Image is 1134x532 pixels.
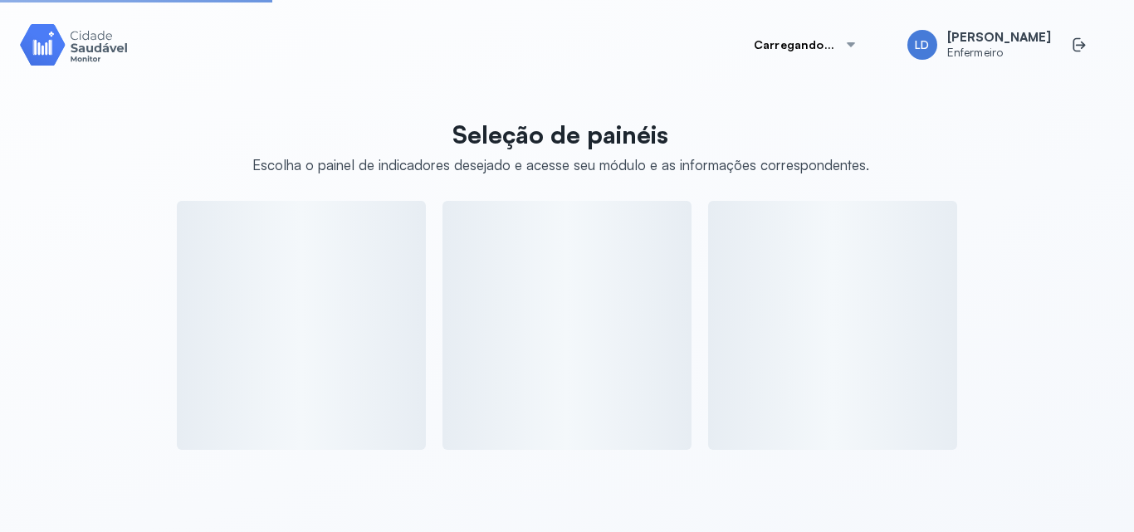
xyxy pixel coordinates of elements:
img: Logotipo do produto Monitor [20,21,128,68]
button: Carregando... [734,28,877,61]
div: Escolha o painel de indicadores desejado e acesse seu módulo e as informações correspondentes. [252,156,869,173]
span: LD [915,38,929,52]
span: [PERSON_NAME] [947,30,1051,46]
span: Enfermeiro [947,46,1051,60]
p: Seleção de painéis [252,120,869,149]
